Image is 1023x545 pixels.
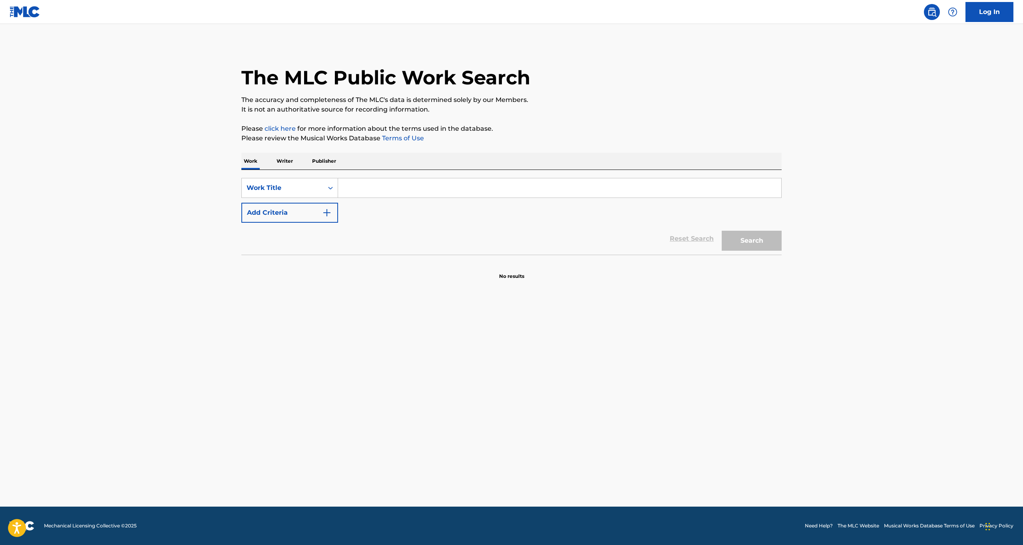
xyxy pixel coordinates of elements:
img: logo [10,521,34,531]
p: It is not an authoritative source for recording information. [241,105,782,114]
a: Terms of Use [380,134,424,142]
form: Search Form [241,178,782,255]
p: Please for more information about the terms used in the database. [241,124,782,134]
a: Musical Works Database Terms of Use [884,522,975,529]
p: Writer [274,153,295,170]
a: Privacy Policy [979,522,1013,529]
img: help [948,7,957,17]
h1: The MLC Public Work Search [241,66,530,90]
p: No results [499,263,524,280]
a: The MLC Website [838,522,879,529]
p: The accuracy and completeness of The MLC's data is determined solely by our Members. [241,95,782,105]
a: Log In [965,2,1013,22]
img: 9d2ae6d4665cec9f34b9.svg [322,208,332,218]
div: Work Title [247,183,318,193]
a: click here [265,125,296,132]
span: Mechanical Licensing Collective © 2025 [44,522,137,529]
a: Need Help? [805,522,833,529]
p: Please review the Musical Works Database [241,134,782,143]
p: Publisher [310,153,338,170]
div: Help [945,4,961,20]
p: Work [241,153,260,170]
img: MLC Logo [10,6,40,18]
button: Add Criteria [241,203,338,223]
iframe: Chat Widget [983,507,1023,545]
a: Public Search [924,4,940,20]
img: search [927,7,937,17]
div: Drag [985,515,990,539]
